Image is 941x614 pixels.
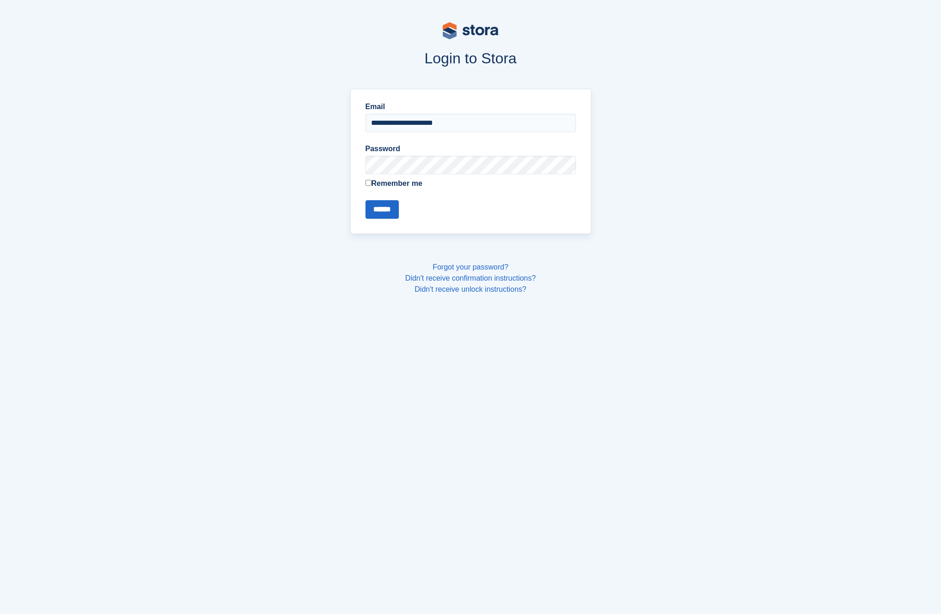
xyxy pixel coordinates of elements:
[365,178,576,189] label: Remember me
[433,263,508,271] a: Forgot your password?
[365,101,576,112] label: Email
[365,143,576,154] label: Password
[173,50,768,67] h1: Login to Stora
[405,274,536,282] a: Didn't receive confirmation instructions?
[443,22,498,39] img: stora-logo-53a41332b3708ae10de48c4981b4e9114cc0af31d8433b30ea865607fb682f29.svg
[365,180,371,186] input: Remember me
[415,285,526,293] a: Didn't receive unlock instructions?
